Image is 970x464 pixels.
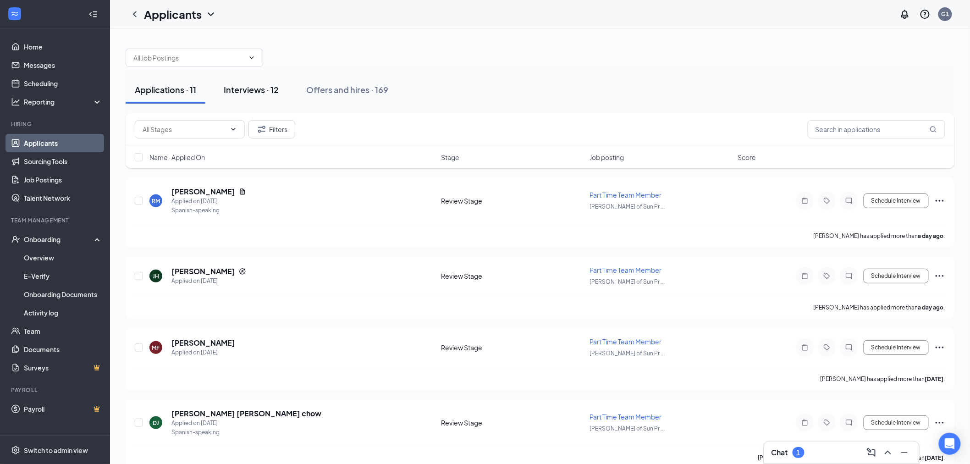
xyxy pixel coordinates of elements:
div: 1 [797,449,800,457]
button: Schedule Interview [864,269,929,283]
span: Name · Applied On [149,153,205,162]
div: Reporting [24,97,103,106]
div: Open Intercom Messenger [939,433,961,455]
span: Stage [441,153,459,162]
svg: Tag [821,197,832,204]
button: Filter Filters [248,120,295,138]
svg: Ellipses [934,195,945,206]
svg: Tag [821,419,832,426]
button: Schedule Interview [864,193,929,208]
svg: ChevronUp [882,447,893,458]
div: Hiring [11,120,100,128]
span: Part Time Team Member [590,413,661,421]
svg: ChevronLeft [129,9,140,20]
a: Applicants [24,134,102,152]
p: [PERSON_NAME] has applied more than . [821,375,945,383]
svg: ChatInactive [843,419,854,426]
input: All Stages [143,124,226,134]
div: Spanish-speaking [171,206,246,215]
svg: ChatInactive [843,197,854,204]
svg: Ellipses [934,417,945,428]
div: RM [152,197,160,205]
a: E-Verify [24,267,102,285]
span: Part Time Team Member [590,266,661,274]
svg: ComposeMessage [866,447,877,458]
span: [PERSON_NAME] of Sun Pr ... [590,350,665,357]
span: [PERSON_NAME] of Sun Pr ... [590,203,665,210]
div: Switch to admin view [24,446,88,455]
div: JH [153,272,159,280]
div: Interviews · 12 [224,84,279,95]
svg: ChevronDown [230,126,237,133]
div: Applied on [DATE] [171,348,235,357]
h5: [PERSON_NAME] [171,338,235,348]
svg: Ellipses [934,342,945,353]
div: Spanish-speaking [171,428,321,437]
button: Minimize [897,445,912,460]
a: Job Postings [24,171,102,189]
h3: Chat [772,447,788,458]
a: PayrollCrown [24,400,102,418]
svg: ChatInactive [843,272,854,280]
svg: Note [799,419,810,426]
b: [DATE] [925,454,944,461]
p: [PERSON_NAME] [PERSON_NAME] chow has applied more than . [758,454,945,462]
input: Search in applications [808,120,945,138]
svg: ChevronDown [205,9,216,20]
span: Part Time Team Member [590,337,661,346]
svg: Note [799,344,810,351]
div: G1 [942,10,949,18]
button: Schedule Interview [864,415,929,430]
div: Review Stage [441,196,584,205]
h5: [PERSON_NAME] [171,266,235,276]
svg: Note [799,272,810,280]
svg: UserCheck [11,235,20,244]
span: Job posting [590,153,624,162]
a: Messages [24,56,102,74]
svg: ChevronDown [248,54,255,61]
svg: Ellipses [934,271,945,282]
svg: Document [239,188,246,195]
svg: Tag [821,272,832,280]
svg: Note [799,197,810,204]
div: Offers and hires · 169 [306,84,388,95]
div: MF [152,344,160,352]
svg: MagnifyingGlass [930,126,937,133]
b: a day ago [918,304,944,311]
svg: Reapply [239,268,246,275]
a: Overview [24,249,102,267]
a: Home [24,38,102,56]
button: ChevronUp [881,445,895,460]
svg: WorkstreamLogo [10,9,19,18]
span: [PERSON_NAME] of Sun Pr ... [590,425,665,432]
svg: Collapse [88,10,98,19]
a: SurveysCrown [24,359,102,377]
span: Score [738,153,756,162]
input: All Job Postings [133,53,244,63]
h5: [PERSON_NAME] [171,187,235,197]
svg: QuestionInfo [920,9,931,20]
span: Part Time Team Member [590,191,661,199]
a: Team [24,322,102,340]
svg: Notifications [899,9,910,20]
div: Applied on [DATE] [171,419,321,428]
button: Schedule Interview [864,340,929,355]
div: Onboarding [24,235,94,244]
h5: [PERSON_NAME] [PERSON_NAME] chow [171,409,321,419]
h1: Applicants [144,6,202,22]
span: [PERSON_NAME] of Sun Pr ... [590,278,665,285]
a: Scheduling [24,74,102,93]
a: Activity log [24,304,102,322]
a: Talent Network [24,189,102,207]
a: Documents [24,340,102,359]
div: Review Stage [441,271,584,281]
div: Team Management [11,216,100,224]
svg: Tag [821,344,832,351]
div: Applications · 11 [135,84,196,95]
div: Review Stage [441,343,584,352]
div: Payroll [11,386,100,394]
b: [DATE] [925,376,944,382]
a: Sourcing Tools [24,152,102,171]
svg: ChatInactive [843,344,854,351]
